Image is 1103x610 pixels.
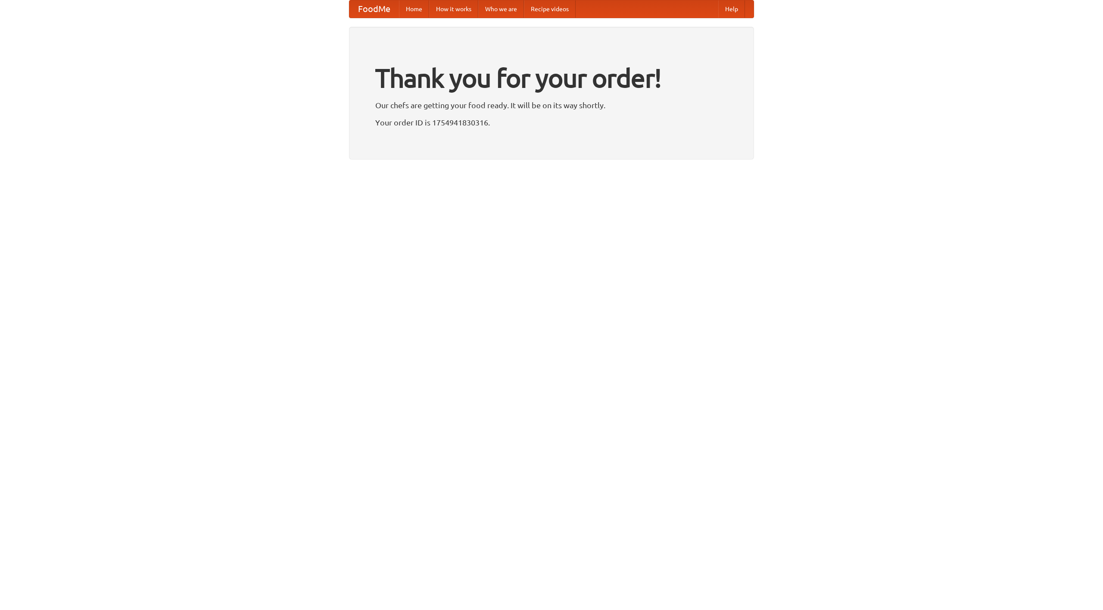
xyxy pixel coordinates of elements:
h1: Thank you for your order! [375,57,728,99]
a: Recipe videos [524,0,576,18]
p: Your order ID is 1754941830316. [375,116,728,129]
a: How it works [429,0,478,18]
a: Who we are [478,0,524,18]
a: Help [718,0,745,18]
p: Our chefs are getting your food ready. It will be on its way shortly. [375,99,728,112]
a: FoodMe [349,0,399,18]
a: Home [399,0,429,18]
